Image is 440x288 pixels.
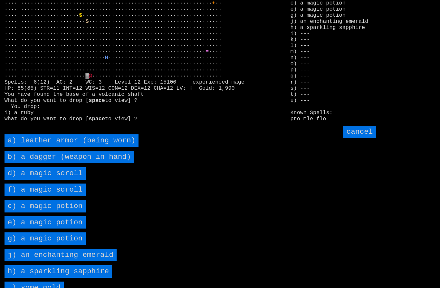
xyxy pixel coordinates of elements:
[5,232,86,245] input: g) a magic potion
[5,200,86,212] input: c) a magic potion
[5,249,117,261] input: j) an enchanting emerald
[5,265,112,278] input: h) a sparkling sapphire
[206,49,209,55] font: =
[5,216,86,229] input: e) a magic potion
[105,55,108,61] font: H
[5,184,86,196] input: f) a magic scroll
[89,97,105,104] b: space
[89,73,92,79] font: @
[5,151,134,163] input: b) a dagger (weapon in hand)
[85,18,89,24] font: S
[79,12,82,18] font: $
[89,116,105,122] b: space
[5,134,139,147] input: a) leather armor (being worn)
[343,126,376,138] input: cancel
[5,167,86,180] input: d) a magic scroll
